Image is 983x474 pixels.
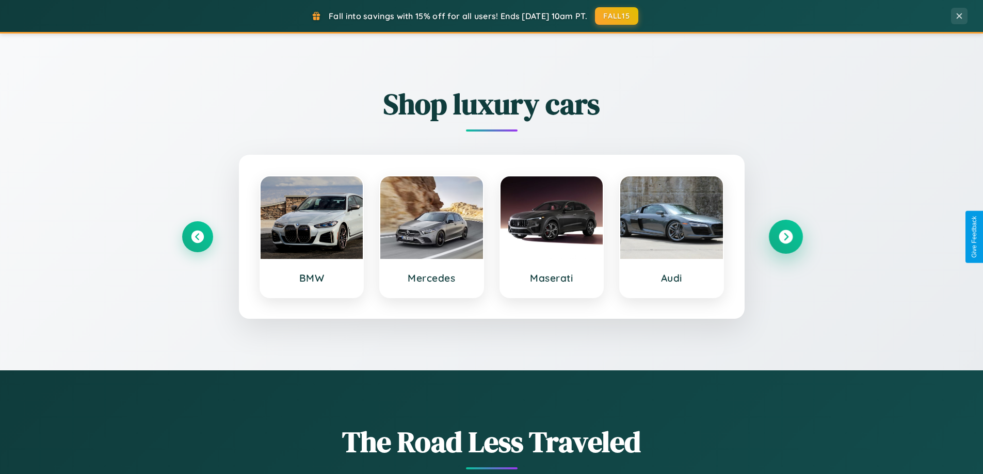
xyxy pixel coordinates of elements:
h3: Maserati [511,272,593,284]
h2: Shop luxury cars [182,84,801,124]
h3: Mercedes [391,272,473,284]
h3: BMW [271,272,353,284]
span: Fall into savings with 15% off for all users! Ends [DATE] 10am PT. [329,11,587,21]
h1: The Road Less Traveled [182,422,801,462]
button: FALL15 [595,7,638,25]
div: Give Feedback [971,216,978,258]
h3: Audi [631,272,713,284]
